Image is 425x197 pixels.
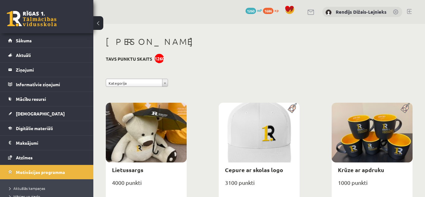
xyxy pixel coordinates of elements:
[9,186,45,191] span: Aktuālās kampaņas
[8,150,86,165] a: Atzīmes
[106,177,187,193] div: 4000 punkti
[16,96,46,102] span: Mācību resursi
[8,165,86,179] a: Motivācijas programma
[263,8,282,13] a: 1686 xp
[219,177,300,193] div: 3100 punkti
[399,103,413,113] img: Populāra prece
[112,166,143,173] a: Lietussargs
[8,48,86,62] a: Aktuāli
[245,8,262,13] a: 1260 mP
[338,166,384,173] a: Krūze ar apdruku
[8,121,86,135] a: Digitālie materiāli
[106,79,168,87] a: Kategorija
[332,177,413,193] div: 1000 punkti
[286,103,300,113] img: Populāra prece
[7,11,57,26] a: Rīgas 1. Tālmācības vidusskola
[106,56,152,62] h3: Tavs punktu skaits
[274,8,278,13] span: xp
[8,92,86,106] a: Mācību resursi
[16,38,32,43] span: Sākums
[16,136,86,150] legend: Maksājumi
[8,136,86,150] a: Maksājumi
[106,36,413,47] h1: [PERSON_NAME]
[16,155,33,160] span: Atzīmes
[8,33,86,48] a: Sākums
[8,106,86,121] a: [DEMOGRAPHIC_DATA]
[16,77,86,91] legend: Informatīvie ziņojumi
[225,166,283,173] a: Cepure ar skolas logo
[16,52,31,58] span: Aktuāli
[155,54,164,63] div: 1260
[8,77,86,91] a: Informatīvie ziņojumi
[16,63,86,77] legend: Ziņojumi
[245,8,256,14] span: 1260
[263,8,273,14] span: 1686
[257,8,262,13] span: mP
[16,125,53,131] span: Digitālie materiāli
[9,185,87,191] a: Aktuālās kampaņas
[325,9,332,16] img: Rendijs Dižais-Lejnieks
[8,63,86,77] a: Ziņojumi
[109,79,160,87] span: Kategorija
[16,111,65,116] span: [DEMOGRAPHIC_DATA]
[16,169,65,175] span: Motivācijas programma
[336,9,386,15] a: Rendijs Dižais-Lejnieks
